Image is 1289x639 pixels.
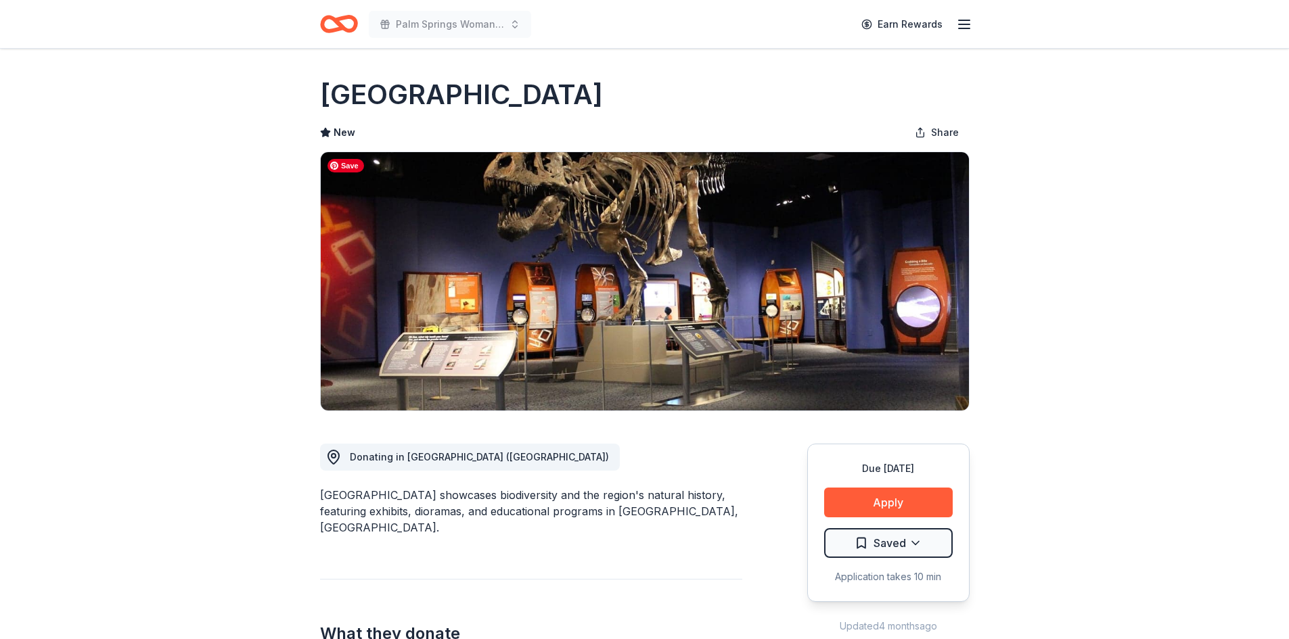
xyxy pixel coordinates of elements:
button: Palm Springs Woman's Club Scholarship Event [369,11,531,38]
button: Share [904,119,970,146]
span: Share [931,124,959,141]
span: Saved [874,534,906,552]
div: Updated 4 months ago [807,618,970,634]
a: Earn Rewards [853,12,951,37]
div: [GEOGRAPHIC_DATA] showcases biodiversity and the region's natural history, featuring exhibits, di... [320,487,742,536]
button: Apply [824,488,953,517]
span: Palm Springs Woman's Club Scholarship Event [396,16,504,32]
h1: [GEOGRAPHIC_DATA] [320,76,603,114]
div: Application takes 10 min [824,569,953,585]
img: Image for San Diego Natural History Museum [321,152,969,410]
span: Donating in [GEOGRAPHIC_DATA] ([GEOGRAPHIC_DATA]) [350,451,609,463]
span: New [334,124,355,141]
span: Save [327,159,364,172]
div: Due [DATE] [824,460,953,477]
button: Saved [824,528,953,558]
a: Home [320,8,358,40]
